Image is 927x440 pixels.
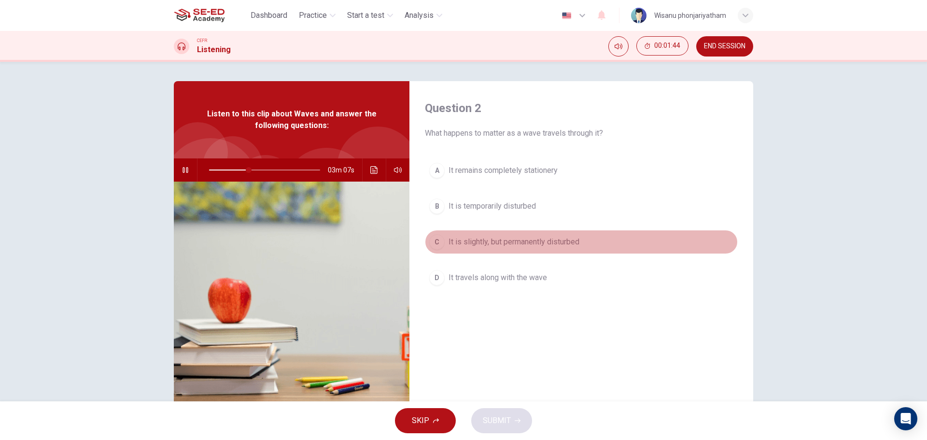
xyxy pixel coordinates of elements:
span: 00:01:44 [654,42,680,50]
div: Wisanu phonjariyatham [654,10,726,21]
img: SE-ED Academy logo [174,6,225,25]
button: SKIP [395,408,456,433]
button: AIt remains completely stationery [425,158,738,183]
div: Mute [608,36,629,57]
img: Listen to this clip about Waves and answer the following questions: [174,182,409,417]
button: 00:01:44 [636,36,688,56]
span: Practice [299,10,327,21]
span: It remains completely stationery [449,165,558,176]
span: It travels along with the wave [449,272,547,284]
span: CEFR [197,37,207,44]
h4: Question 2 [425,100,738,116]
div: A [429,163,445,178]
span: What happens to matter as a wave travels through it? [425,128,738,139]
button: DIt travels along with the wave [425,266,738,290]
button: Start a test [343,7,397,24]
span: Listen to this clip about Waves and answer the following questions: [205,108,378,131]
button: Analysis [401,7,446,24]
button: CIt is slightly, but permanently disturbed [425,230,738,254]
div: Hide [636,36,688,57]
div: Open Intercom Messenger [894,407,917,430]
span: Start a test [347,10,384,21]
span: It is temporarily disturbed [449,200,536,212]
div: D [429,270,445,285]
button: Dashboard [247,7,291,24]
button: END SESSION [696,36,753,57]
h1: Listening [197,44,231,56]
img: en [561,12,573,19]
span: SKIP [412,414,429,427]
div: B [429,199,445,214]
span: Analysis [405,10,434,21]
div: C [429,234,445,250]
button: Practice [295,7,339,24]
a: SE-ED Academy logo [174,6,247,25]
span: 03m 07s [328,158,362,182]
button: BIt is temporarily disturbed [425,194,738,218]
span: END SESSION [704,43,745,50]
img: Profile picture [631,8,646,23]
button: Click to see the audio transcription [366,158,382,182]
span: It is slightly, but permanently disturbed [449,236,579,248]
span: Dashboard [251,10,287,21]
